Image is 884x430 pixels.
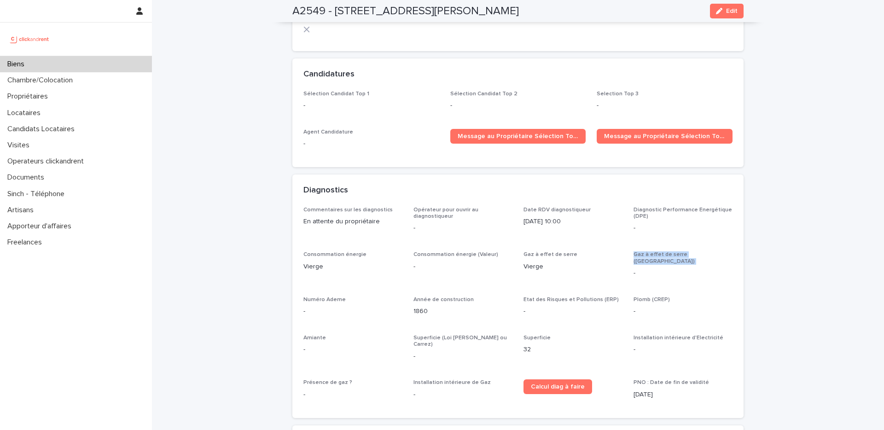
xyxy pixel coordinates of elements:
p: - [597,101,733,110]
span: Gaz à effet de serre [523,252,577,257]
span: Etat des Risques et Pollutions (ERP) [523,297,619,302]
p: Apporteur d'affaires [4,222,79,231]
span: Selection Top 3 [597,91,639,97]
p: - [634,307,733,316]
span: Message au Propriétaire Sélection Top 1 [458,133,579,139]
p: - [413,390,512,400]
p: Sinch - Téléphone [4,190,72,198]
p: 1860 [413,307,512,316]
p: Visites [4,141,37,150]
p: Chambre/Colocation [4,76,80,85]
p: - [413,352,512,361]
span: Superficie (Loi [PERSON_NAME] ou Carrez) [413,335,507,347]
a: Calcul diag à faire [523,379,592,394]
p: Operateurs clickandrent [4,157,91,166]
p: Biens [4,60,32,69]
span: Numéro Ademe [303,297,346,302]
span: Agent Candidature [303,129,353,135]
a: Message au Propriétaire Sélection Top 2 [597,129,733,144]
span: Installation intérieure d'Electricité [634,335,723,341]
span: Commentaires sur les diagnostics [303,207,393,213]
p: - [303,390,402,400]
p: - [303,139,439,149]
span: Edit [726,8,738,14]
p: Candidats Locataires [4,125,82,134]
p: - [450,101,586,110]
p: - [413,223,512,233]
p: Vierge [303,262,402,272]
h2: A2549 - [STREET_ADDRESS][PERSON_NAME] [292,5,519,18]
p: Documents [4,173,52,182]
p: 32 [523,345,622,354]
p: - [634,223,733,233]
p: - [413,262,512,272]
p: Propriétaires [4,92,55,101]
button: Edit [710,4,744,18]
span: Installation intérieure de Gaz [413,380,491,385]
p: [DATE] 10:00 [523,217,622,227]
p: - [634,268,733,278]
p: En attente du propriétaire [303,217,402,227]
span: Année de construction [413,297,474,302]
p: Locataires [4,109,48,117]
span: Diagnostic Performance Energétique (DPE) [634,207,732,219]
h2: Diagnostics [303,186,348,196]
p: - [523,307,622,316]
p: Freelances [4,238,49,247]
span: Sélection Candidat Top 2 [450,91,518,97]
span: Consommation énergie [303,252,366,257]
span: Opérateur pour ouvrir au diagnostiqueur [413,207,478,219]
span: Calcul diag à faire [531,384,585,390]
p: Artisans [4,206,41,215]
span: Message au Propriétaire Sélection Top 2 [604,133,725,139]
span: Date RDV diagnostiqueur [523,207,591,213]
span: Plomb (CREP) [634,297,670,302]
p: - [303,307,402,316]
span: PNO : Date de fin de validité [634,380,709,385]
span: Consommation énergie (Valeur) [413,252,498,257]
span: Gaz à effet de serre ([GEOGRAPHIC_DATA]) [634,252,695,264]
img: UCB0brd3T0yccxBKYDjQ [7,30,52,48]
span: Sélection Candidat Top 1 [303,91,369,97]
span: Superficie [523,335,551,341]
p: - [303,101,439,110]
span: Présence de gaz ? [303,380,352,385]
h2: Candidatures [303,70,355,80]
p: [DATE] [634,390,733,400]
p: - [634,345,733,354]
p: Vierge [523,262,622,272]
a: Message au Propriétaire Sélection Top 1 [450,129,586,144]
p: - [303,345,402,354]
span: Amiante [303,335,326,341]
